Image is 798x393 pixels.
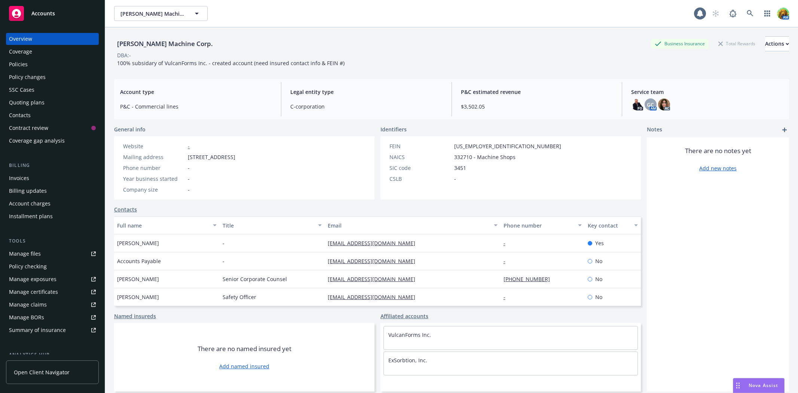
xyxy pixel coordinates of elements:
[651,39,709,48] div: Business Insurance
[6,324,99,336] a: Summary of insurance
[9,135,65,147] div: Coverage gap analysis
[328,275,421,283] a: [EMAIL_ADDRESS][DOMAIN_NAME]
[188,164,190,172] span: -
[9,261,47,272] div: Policy checking
[223,257,224,265] span: -
[389,153,451,161] div: NAICS
[595,275,602,283] span: No
[223,239,224,247] span: -
[117,239,159,247] span: [PERSON_NAME]
[123,142,185,150] div: Website
[760,6,775,21] a: Switch app
[454,164,466,172] span: 3451
[685,146,751,155] span: There are no notes yet
[725,6,740,21] a: Report a Bug
[290,103,442,110] span: C-corporation
[223,222,314,229] div: Title
[328,240,421,247] a: [EMAIL_ADDRESS][DOMAIN_NAME]
[658,98,670,110] img: photo
[647,125,662,134] span: Notes
[631,88,783,96] span: Service team
[647,101,654,109] span: GC
[114,216,220,234] button: Full name
[188,186,190,194] span: -
[765,36,789,51] button: Actions
[6,84,99,96] a: SSC Cases
[114,6,208,21] button: [PERSON_NAME] Machine Corp.
[708,6,723,21] a: Start snowing
[6,122,99,134] a: Contract review
[117,222,208,229] div: Full name
[9,185,47,197] div: Billing updates
[454,153,516,161] span: 332710 - Machine Shops
[6,3,99,24] a: Accounts
[504,240,511,247] a: -
[9,172,29,184] div: Invoices
[777,7,789,19] img: photo
[389,142,451,150] div: FEIN
[117,257,161,265] span: Accounts Payable
[290,88,442,96] span: Legal entity type
[9,311,44,323] div: Manage BORs
[9,198,51,210] div: Account charges
[749,382,778,389] span: Nova Assist
[6,109,99,121] a: Contacts
[380,125,407,133] span: Identifiers
[114,125,146,133] span: General info
[6,299,99,311] a: Manage claims
[328,258,421,265] a: [EMAIL_ADDRESS][DOMAIN_NAME]
[188,153,235,161] span: [STREET_ADDRESS]
[699,164,737,172] a: Add new notes
[6,198,99,210] a: Account charges
[6,273,99,285] a: Manage exposures
[220,216,325,234] button: Title
[188,143,190,150] a: -
[6,286,99,298] a: Manage certificates
[631,98,643,110] img: photo
[380,312,428,320] a: Affiliated accounts
[461,103,613,110] span: $3,502.05
[6,248,99,260] a: Manage files
[461,88,613,96] span: P&C estimated revenue
[504,275,556,283] a: [PHONE_NUMBER]
[9,58,28,70] div: Policies
[501,216,585,234] button: Phone number
[389,164,451,172] div: SIC code
[14,368,70,376] span: Open Client Navigator
[114,39,216,49] div: [PERSON_NAME] Machine Corp.
[223,275,287,283] span: Senior Corporate Counsel
[198,344,291,353] span: There are no named insured yet
[6,58,99,70] a: Policies
[117,60,345,67] span: 100% subsidary of VulcanForms Inc. - created account (need insured contact info & FEIN #)
[9,71,46,83] div: Policy changes
[328,222,489,229] div: Email
[114,205,137,213] a: Contacts
[9,46,32,58] div: Coverage
[9,33,32,45] div: Overview
[6,172,99,184] a: Invoices
[9,210,53,222] div: Installment plans
[325,216,500,234] button: Email
[780,125,789,134] a: add
[219,362,269,370] a: Add named insured
[9,97,45,109] div: Quoting plans
[9,273,56,285] div: Manage exposures
[114,312,156,320] a: Named insureds
[588,222,630,229] div: Key contact
[595,293,602,301] span: No
[388,331,431,338] a: VulcanForms Inc.
[9,286,58,298] div: Manage certificates
[6,33,99,45] a: Overview
[6,210,99,222] a: Installment plans
[454,175,456,183] span: -
[120,10,185,18] span: [PERSON_NAME] Machine Corp.
[733,378,743,393] div: Drag to move
[6,237,99,245] div: Tools
[733,378,785,393] button: Nova Assist
[715,39,759,48] div: Total Rewards
[223,293,256,301] span: Safety Officer
[595,239,604,247] span: Yes
[389,175,451,183] div: CSLB
[120,88,272,96] span: Account type
[504,222,574,229] div: Phone number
